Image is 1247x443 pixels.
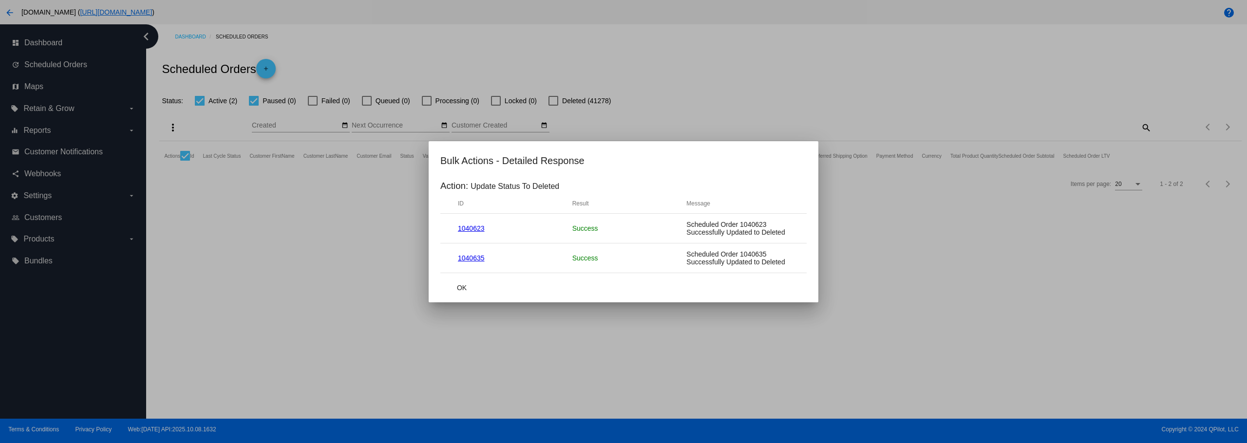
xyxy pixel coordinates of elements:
[440,181,468,191] h3: Action:
[572,254,675,262] p: Success
[440,279,483,296] button: Close dialog
[680,246,795,270] mat-cell: Scheduled Order 1040635 Successfully Updated to Deleted
[680,196,795,211] mat-header-cell: Message
[452,196,567,211] mat-header-cell: ID
[457,284,467,292] span: OK
[471,182,559,191] p: Update Status To Deleted
[458,224,485,232] a: 1040623
[680,217,795,240] mat-cell: Scheduled Order 1040623 Successfully Updated to Deleted
[440,153,807,168] h2: Bulk Actions - Detailed Response
[567,196,681,211] mat-header-cell: Result
[572,224,675,232] p: Success
[458,254,485,262] a: 1040635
